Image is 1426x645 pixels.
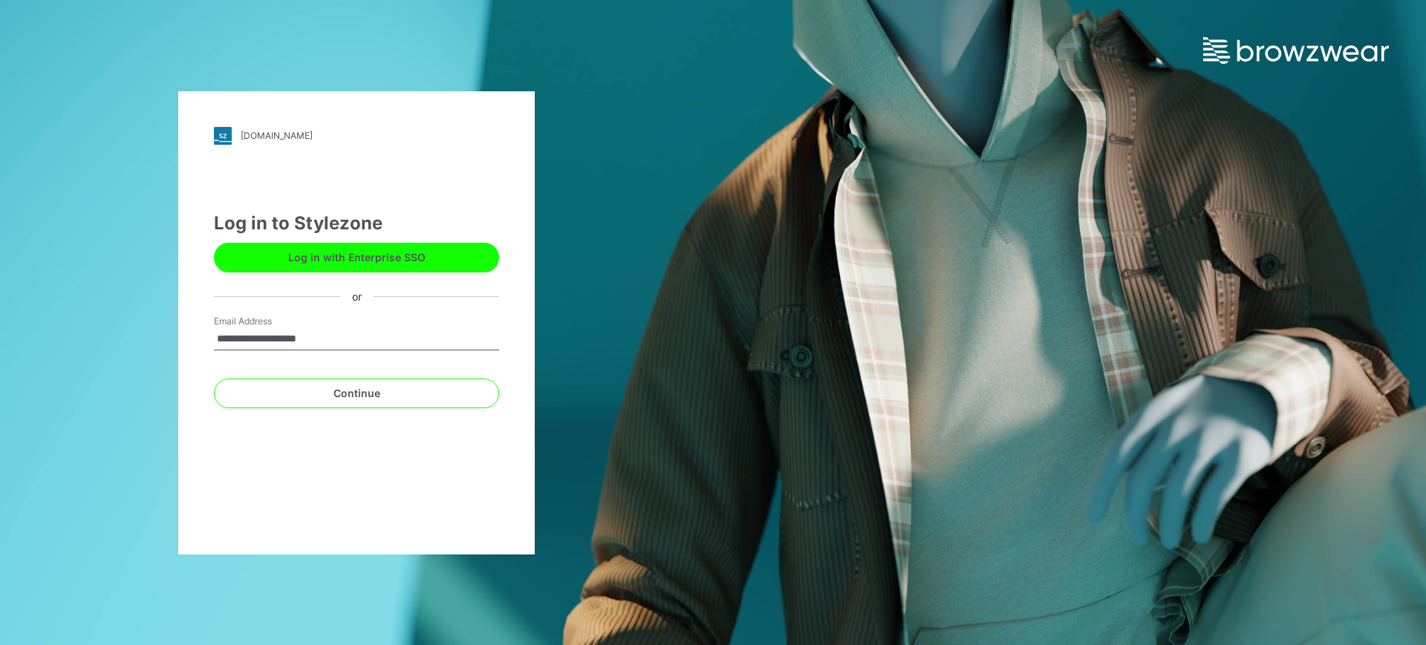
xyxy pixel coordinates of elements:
a: [DOMAIN_NAME] [214,127,499,145]
img: browzwear-logo.e42bd6dac1945053ebaf764b6aa21510.svg [1203,37,1389,64]
div: or [340,289,374,304]
img: stylezone-logo.562084cfcfab977791bfbf7441f1a819.svg [214,127,232,145]
div: Log in to Stylezone [214,210,499,237]
button: Continue [214,379,499,408]
label: Email Address [214,315,318,328]
button: Log in with Enterprise SSO [214,243,499,272]
div: [DOMAIN_NAME] [241,130,313,141]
